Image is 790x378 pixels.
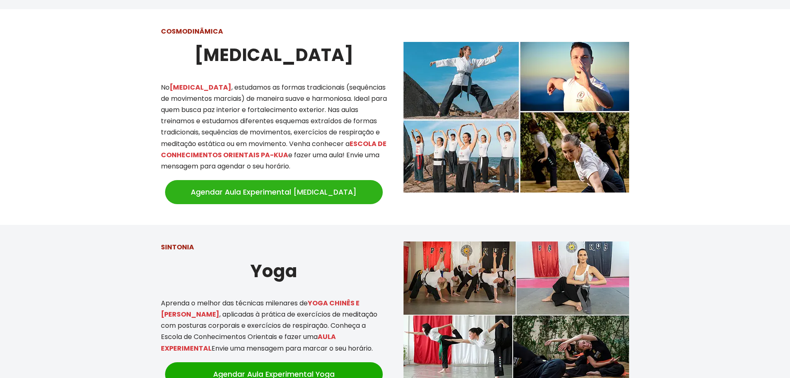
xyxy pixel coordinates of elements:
mark: ESCOLA DE CONHECIMENTOS ORIENTAIS PA-KUA [161,139,386,160]
mark: AULA EXPERIMENTAL [161,332,336,353]
mark: [MEDICAL_DATA] [170,83,231,92]
strong: [MEDICAL_DATA] [194,43,353,67]
strong: SINTONIA [161,242,194,252]
strong: Yoga [250,259,297,283]
strong: COSMODINÃMICA [161,27,223,36]
mark: YOGA CHINÊS E [PERSON_NAME] [161,298,360,319]
p: No , estudamos as formas tradicionais (sequências de movimentos marciais) de maneira suave e harm... [161,82,387,172]
a: Agendar Aula Experimental [MEDICAL_DATA] [165,180,383,204]
p: Aprenda o melhor das técnicas milenares de , aplicadas à prática de exercícios de meditação com p... [161,298,387,354]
